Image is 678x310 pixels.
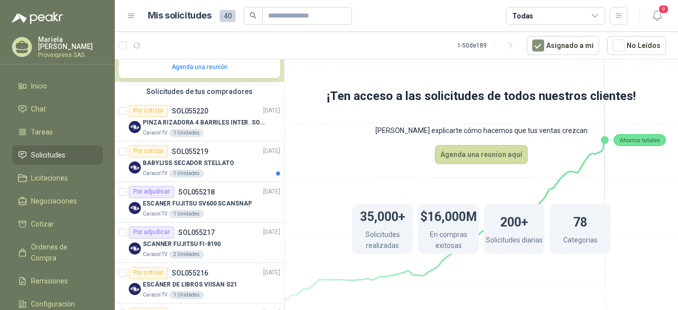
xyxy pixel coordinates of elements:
[31,172,68,183] span: Licitaciones
[129,202,141,214] img: Company Logo
[143,210,167,218] p: Caracol TV
[178,229,215,236] p: SOL055217
[263,146,280,156] p: [DATE]
[31,103,46,114] span: Chat
[115,82,284,101] div: Solicitudes de tus compradores
[250,12,257,19] span: search
[12,122,103,141] a: Tareas
[12,191,103,210] a: Negociaciones
[12,76,103,95] a: Inicio
[129,226,174,238] div: Por adjudicar
[169,129,204,137] div: 1 Unidades
[12,12,63,24] img: Logo peakr
[143,250,167,258] p: Caracol TV
[31,80,47,91] span: Inicio
[512,10,533,21] div: Todas
[129,105,168,117] div: Por cotizar
[172,269,208,276] p: SOL055216
[31,218,54,229] span: Cotizar
[435,145,528,164] button: Agenda una reunion aquí
[38,52,103,58] p: Provexpress SAS
[169,291,204,299] div: 1 Unidades
[263,106,280,115] p: [DATE]
[263,187,280,196] p: [DATE]
[457,37,519,53] div: 1 - 50 de 189
[220,10,236,22] span: 40
[31,195,77,206] span: Negociaciones
[12,145,103,164] a: Solicitudes
[31,275,68,286] span: Remisiones
[129,145,168,157] div: Por cotizar
[172,107,208,114] p: SOL055220
[115,101,284,141] a: Por cotizarSOL055220[DATE] Company LogoPINZA RIZADORA 4 BARRILES INTER. SOL-GEL BABYLISS SECADOR ...
[115,263,284,303] a: Por cotizarSOL055216[DATE] Company LogoESCÁNER DE LIBROS VIISAN S21Caracol TV1 Unidades
[115,182,284,222] a: Por adjudicarSOL055218[DATE] Company LogoESCANER FUJITSU SV600 SCANSNAPCaracol TV1 Unidades
[148,8,212,23] h1: Mis solicitudes
[169,210,204,218] div: 1 Unidades
[573,210,587,232] h1: 78
[31,241,93,263] span: Órdenes de Compra
[143,199,252,208] p: ESCANER FUJITSU SV600 SCANSNAP
[169,250,204,258] div: 2 Unidades
[143,169,167,177] p: Caracol TV
[486,234,543,248] p: Solicitudes diarias
[129,267,168,279] div: Por cotizar
[420,204,477,226] h1: $16,000M
[607,36,666,55] button: No Leídos
[12,271,103,290] a: Remisiones
[172,148,208,155] p: SOL055219
[129,161,141,173] img: Company Logo
[360,204,405,226] h1: 35,000+
[527,36,599,55] button: Asignado a mi
[352,229,413,253] p: Solicitudes realizadas
[648,7,666,25] button: 9
[12,168,103,187] a: Licitaciones
[263,227,280,237] p: [DATE]
[143,129,167,137] p: Caracol TV
[129,242,141,254] img: Company Logo
[115,141,284,182] a: Por cotizarSOL055219[DATE] Company LogoBABYLISS SECADOR STELLATOCaracol TV1 Unidades
[143,280,237,289] p: ESCÁNER DE LIBROS VIISAN S21
[143,239,221,249] p: SCANNER FUJITSU FI-8190
[172,63,228,70] a: Agenda una reunión
[38,36,103,50] p: Mariela [PERSON_NAME]
[12,214,103,233] a: Cotizar
[169,169,204,177] div: 1 Unidades
[143,158,234,168] p: BABYLISS SECADOR STELLATO
[143,118,267,127] p: PINZA RIZADORA 4 BARRILES INTER. SOL-GEL BABYLISS SECADOR STELLATO
[129,283,141,295] img: Company Logo
[500,210,528,232] h1: 200+
[31,126,53,137] span: Tareas
[129,186,174,198] div: Por adjudicar
[31,298,75,309] span: Configuración
[12,99,103,118] a: Chat
[418,229,479,253] p: En compras exitosas
[563,234,598,248] p: Categorias
[263,268,280,277] p: [DATE]
[12,237,103,267] a: Órdenes de Compra
[115,222,284,263] a: Por adjudicarSOL055217[DATE] Company LogoSCANNER FUJITSU FI-8190Caracol TV2 Unidades
[31,149,65,160] span: Solicitudes
[658,4,669,14] span: 9
[129,121,141,133] img: Company Logo
[143,291,167,299] p: Caracol TV
[178,188,215,195] p: SOL055218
